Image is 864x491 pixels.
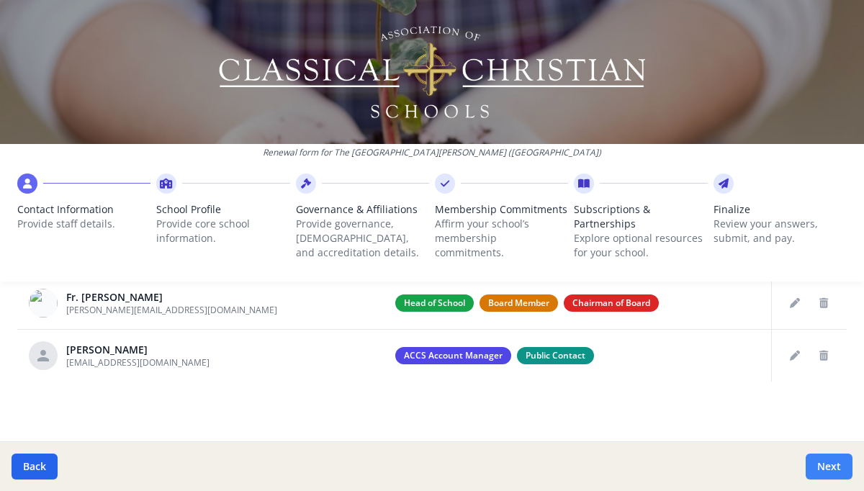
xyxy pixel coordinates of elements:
span: Board Member [480,294,558,312]
p: Affirm your school’s membership commitments. [435,217,568,260]
div: [PERSON_NAME] [66,343,210,357]
span: Contact Information [17,202,150,217]
p: Provide core school information. [156,217,289,245]
span: School Profile [156,202,289,217]
p: Explore optional resources for your school. [574,231,707,260]
span: Membership Commitments [435,202,568,217]
span: Head of School [395,294,474,312]
span: Finalize [714,202,847,217]
span: Governance & Affiliations [296,202,429,217]
span: Public Contact [517,347,594,364]
span: [EMAIL_ADDRESS][DOMAIN_NAME] [66,356,210,369]
button: Delete staff [812,292,835,315]
img: Logo [217,22,648,122]
p: Provide staff details. [17,217,150,231]
button: Next [806,454,852,479]
span: Subscriptions & Partnerships [574,202,707,231]
button: Edit staff [783,344,806,367]
p: Review your answers, submit, and pay. [714,217,847,245]
button: Back [12,454,58,479]
p: Provide governance, [DEMOGRAPHIC_DATA], and accreditation details. [296,217,429,260]
button: Edit staff [783,292,806,315]
span: ACCS Account Manager [395,347,511,364]
div: Fr. [PERSON_NAME] [66,290,277,305]
span: [PERSON_NAME][EMAIL_ADDRESS][DOMAIN_NAME] [66,304,277,316]
button: Delete staff [812,344,835,367]
span: Chairman of Board [564,294,659,312]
